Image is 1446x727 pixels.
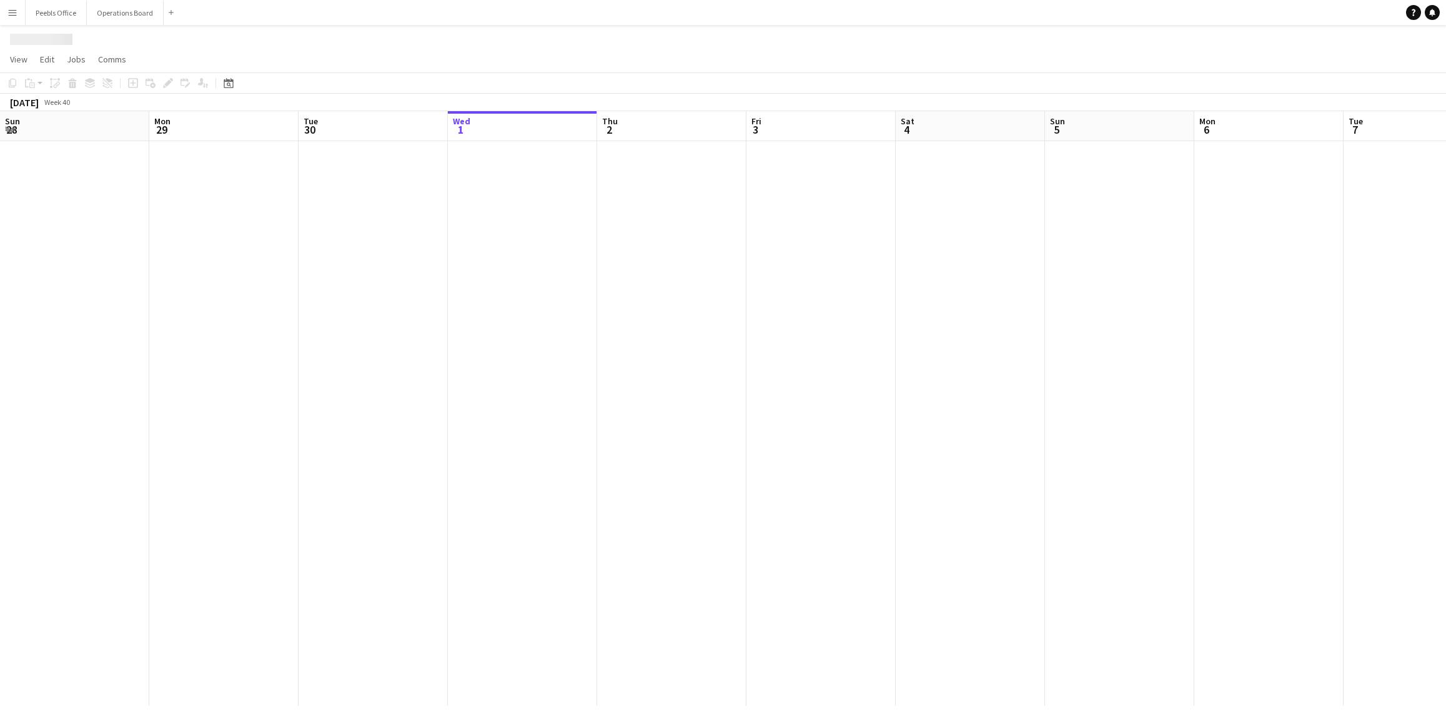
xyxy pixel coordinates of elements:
span: 28 [3,122,20,137]
span: Fri [751,116,761,127]
span: 6 [1197,122,1216,137]
span: 1 [451,122,470,137]
span: Comms [98,54,126,65]
span: Wed [453,116,470,127]
span: Sat [901,116,914,127]
span: 2 [600,122,618,137]
span: Tue [1349,116,1363,127]
span: 7 [1347,122,1363,137]
span: View [10,54,27,65]
span: Mon [1199,116,1216,127]
span: 4 [899,122,914,137]
span: Week 40 [41,97,72,107]
span: Jobs [67,54,86,65]
a: View [5,51,32,67]
a: Comms [93,51,131,67]
span: Sun [1050,116,1065,127]
span: Mon [154,116,171,127]
button: Peebls Office [26,1,87,25]
div: [DATE] [10,96,39,109]
span: Edit [40,54,54,65]
span: Tue [304,116,318,127]
span: 5 [1048,122,1065,137]
button: Operations Board [87,1,164,25]
span: Sun [5,116,20,127]
a: Jobs [62,51,91,67]
span: 29 [152,122,171,137]
span: 3 [750,122,761,137]
span: 30 [302,122,318,137]
span: Thu [602,116,618,127]
a: Edit [35,51,59,67]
